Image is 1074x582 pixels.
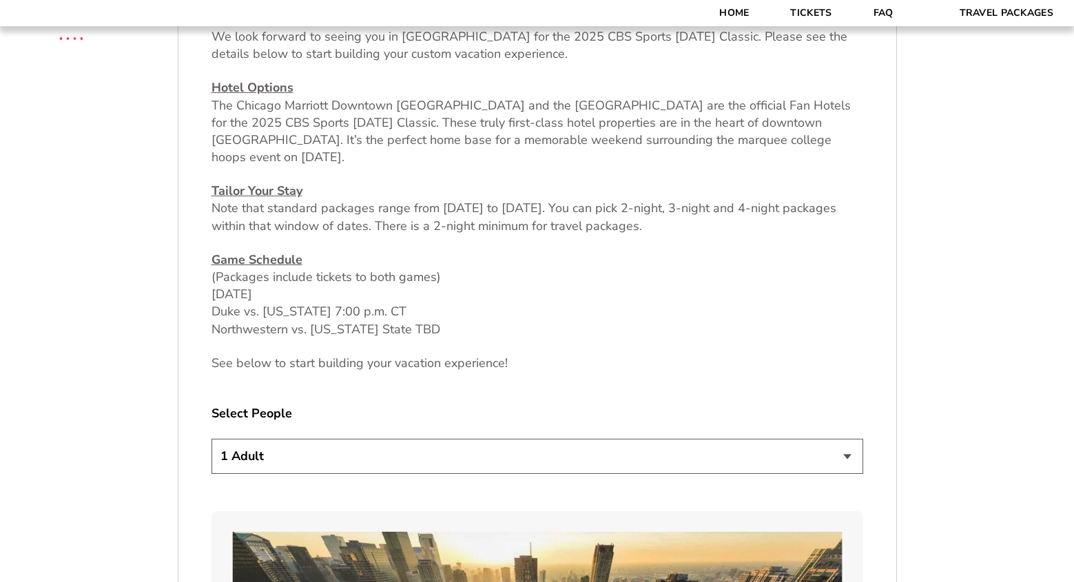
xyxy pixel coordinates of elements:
[211,251,302,268] u: Game Schedule
[41,7,101,67] img: CBS Sports Thanksgiving Classic
[211,183,302,199] u: Tailor Your Stay
[211,79,863,166] p: The Chicago Marriott Downtown [GEOGRAPHIC_DATA] and the [GEOGRAPHIC_DATA] are the official Fan Ho...
[211,405,863,422] label: Select People
[211,28,863,63] p: We look forward to seeing you in [GEOGRAPHIC_DATA] for the 2025 CBS Sports [DATE] Classic. Please...
[211,355,508,371] span: See below to start building your vacation experience!
[211,183,863,235] p: Note that standard packages range from [DATE] to [DATE]. You can pick 2-night, 3-night and 4-nigh...
[211,251,863,338] p: (Packages include tickets to both games) [DATE] Duke vs. [US_STATE] 7:00 p.m. CT Northwestern vs....
[211,79,293,96] u: Hotel Options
